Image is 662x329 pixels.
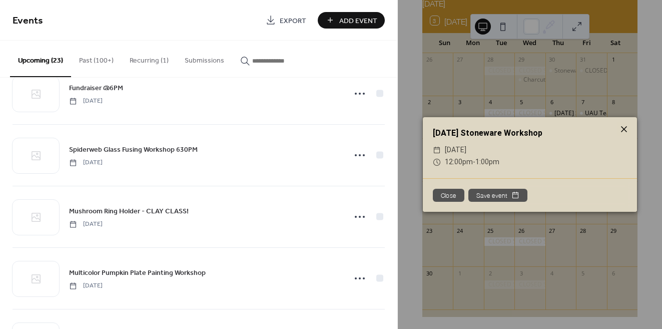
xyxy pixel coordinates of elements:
[71,41,122,76] button: Past (100+)
[13,11,43,31] span: Events
[69,268,206,278] span: Multicolor Pumpkin Plate Painting Workshop
[69,82,123,94] a: Fundraiser @6PM
[69,144,198,155] a: Spiderweb Glass Fusing Workshop 630PM
[339,16,377,26] span: Add Event
[445,158,473,166] span: 12:00pm
[69,83,123,94] span: Fundraiser @6PM
[69,220,103,229] span: [DATE]
[69,205,189,217] a: Mushroom Ring Holder - CLAY CLASS!
[69,97,103,106] span: [DATE]
[280,16,306,26] span: Export
[258,12,314,29] a: Export
[475,158,499,166] span: 1:00pm
[445,144,466,156] span: [DATE]
[122,41,177,76] button: Recurring (1)
[69,206,189,217] span: Mushroom Ring Holder - CLAY CLASS!
[433,144,441,156] div: ​
[10,41,71,77] button: Upcoming (23)
[69,145,198,155] span: Spiderweb Glass Fusing Workshop 630PM
[177,41,232,76] button: Submissions
[318,12,385,29] button: Add Event
[423,127,637,139] div: [DATE] Stoneware Workshop
[473,158,475,166] span: -
[433,156,441,168] div: ​
[69,281,103,290] span: [DATE]
[468,189,527,202] button: Save event
[433,189,464,202] button: Close
[69,267,206,278] a: Multicolor Pumpkin Plate Painting Workshop
[69,158,103,167] span: [DATE]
